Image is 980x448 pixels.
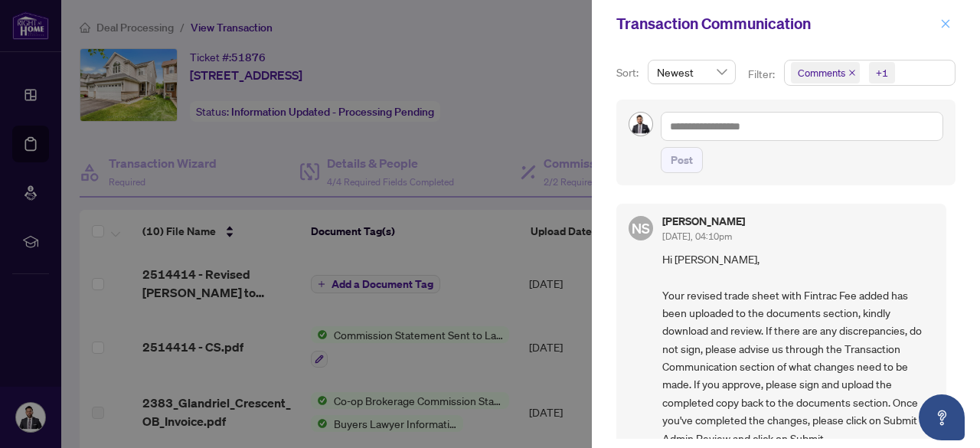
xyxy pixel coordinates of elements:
[791,62,860,83] span: Comments
[662,231,732,242] span: [DATE], 04:10pm
[940,18,951,29] span: close
[629,113,652,136] img: Profile Icon
[661,147,703,173] button: Post
[748,66,777,83] p: Filter:
[662,216,745,227] h5: [PERSON_NAME]
[616,64,642,81] p: Sort:
[919,394,965,440] button: Open asap
[616,12,936,35] div: Transaction Communication
[632,217,650,239] span: NS
[848,69,856,77] span: close
[876,65,888,80] div: +1
[798,65,845,80] span: Comments
[657,60,727,83] span: Newest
